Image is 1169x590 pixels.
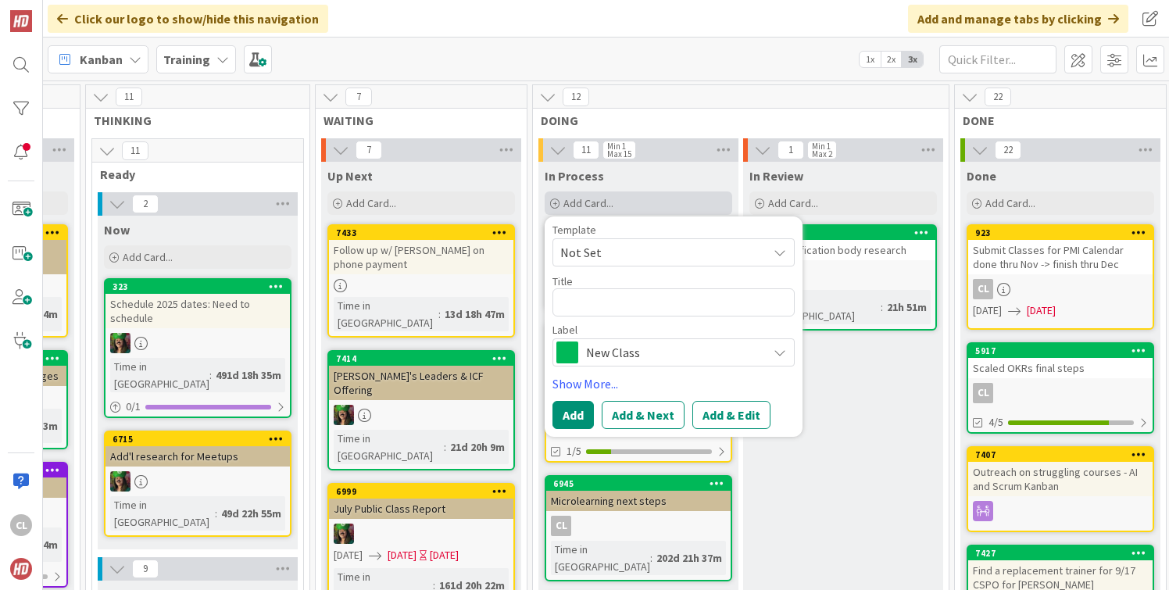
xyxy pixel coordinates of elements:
[778,141,804,159] span: 1
[132,195,159,213] span: 2
[105,397,290,417] div: 0/1
[100,166,284,182] span: Ready
[652,549,726,567] div: 202d 21h 37m
[968,344,1153,378] div: 5917Scaled OKRs final steps
[105,432,290,446] div: 6715
[329,240,513,274] div: Follow up w/ [PERSON_NAME] on phone payment
[113,434,290,445] div: 6715
[551,541,650,575] div: Time in [GEOGRAPHIC_DATA]
[552,274,573,288] label: Title
[751,226,935,240] div: 7314
[975,345,1153,356] div: 5917
[10,10,32,32] img: Visit kanbanzone.com
[441,306,509,323] div: 13d 18h 47m
[132,560,159,578] span: 9
[968,546,1153,560] div: 7427
[105,446,290,467] div: Add'l research for Meetups
[329,352,513,366] div: 7414
[122,141,148,160] span: 11
[586,341,760,363] span: New Class
[105,280,290,294] div: 323
[545,475,732,581] a: 6945Microlearning next stepsCLTime in [GEOGRAPHIC_DATA]:202d 21h 37m
[963,113,1146,128] span: DONE
[552,324,577,335] span: Label
[10,514,32,536] div: CL
[48,5,328,33] div: Click our logo to show/hide this navigation
[968,279,1153,299] div: CL
[968,344,1153,358] div: 5917
[329,524,513,544] div: SL
[546,516,731,536] div: CL
[563,196,613,210] span: Add Card...
[110,471,130,492] img: SL
[552,224,596,235] span: Template
[607,150,631,158] div: Max 15
[329,499,513,519] div: July Public Class Report
[968,226,1153,274] div: 923Submit Classes for PMI Calendar done thru Nov -> finish thru Dec
[10,558,32,580] img: avatar
[327,168,373,184] span: Up Next
[751,265,935,285] div: CL
[105,471,290,492] div: SL
[215,505,217,522] span: :
[334,297,438,331] div: Time in [GEOGRAPHIC_DATA]
[324,113,507,128] span: WAITING
[768,196,818,210] span: Add Card...
[973,302,1002,319] span: [DATE]
[985,88,1011,106] span: 22
[860,52,881,67] span: 1x
[553,478,731,489] div: 6945
[973,383,993,403] div: CL
[749,168,803,184] span: In Review
[334,430,444,464] div: Time in [GEOGRAPHIC_DATA]
[939,45,1056,73] input: Quick Filter...
[329,405,513,425] div: SL
[692,401,770,429] button: Add & Edit
[110,496,215,531] div: Time in [GEOGRAPHIC_DATA]
[973,279,993,299] div: CL
[110,333,130,353] img: SL
[329,226,513,274] div: 7433Follow up w/ [PERSON_NAME] on phone payment
[329,485,513,499] div: 6999
[336,486,513,497] div: 6999
[546,491,731,511] div: Microlearning next steps
[902,52,923,67] span: 3x
[327,224,515,338] a: 7433Follow up w/ [PERSON_NAME] on phone paymentTime in [GEOGRAPHIC_DATA]:13d 18h 47m
[967,446,1154,532] a: 7407Outreach on struggling courses - AI and Scrum Kanban
[105,280,290,328] div: 323Schedule 2025 dates: Need to schedule
[975,449,1153,460] div: 7407
[438,306,441,323] span: :
[116,88,142,106] span: 11
[607,142,626,150] div: Min 1
[104,222,130,238] span: Now
[551,516,571,536] div: CL
[968,462,1153,496] div: Outreach on struggling courses - AI and Scrum Kanban
[812,150,832,158] div: Max 2
[560,242,756,263] span: Not Set
[881,299,883,316] span: :
[908,5,1128,33] div: Add and manage tabs by clicking
[968,448,1153,496] div: 7407Outreach on struggling courses - AI and Scrum Kanban
[967,342,1154,434] a: 5917Scaled OKRs final stepsCL4/5
[756,290,881,324] div: Time in [GEOGRAPHIC_DATA]
[546,477,731,491] div: 6945
[975,548,1153,559] div: 7427
[881,52,902,67] span: 2x
[104,278,291,418] a: 323Schedule 2025 dates: Need to scheduleSLTime in [GEOGRAPHIC_DATA]:491d 18h 35m0/1
[327,350,515,470] a: 7414[PERSON_NAME]'s Leaders & ICF OfferingSLTime in [GEOGRAPHIC_DATA]:21d 20h 9m
[217,505,285,522] div: 49d 22h 55m
[345,88,372,106] span: 7
[334,524,354,544] img: SL
[388,547,416,563] span: [DATE]
[988,414,1003,431] span: 4/5
[126,399,141,415] span: 0 / 1
[967,224,1154,330] a: 923Submit Classes for PMI Calendar done thru Nov -> finish thru DecCL[DATE][DATE]
[123,250,173,264] span: Add Card...
[334,405,354,425] img: SL
[975,227,1153,238] div: 923
[209,367,212,384] span: :
[968,358,1153,378] div: Scaled OKRs final steps
[444,438,446,456] span: :
[751,226,935,260] div: 7314New certification body research
[546,477,731,511] div: 6945Microlearning next steps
